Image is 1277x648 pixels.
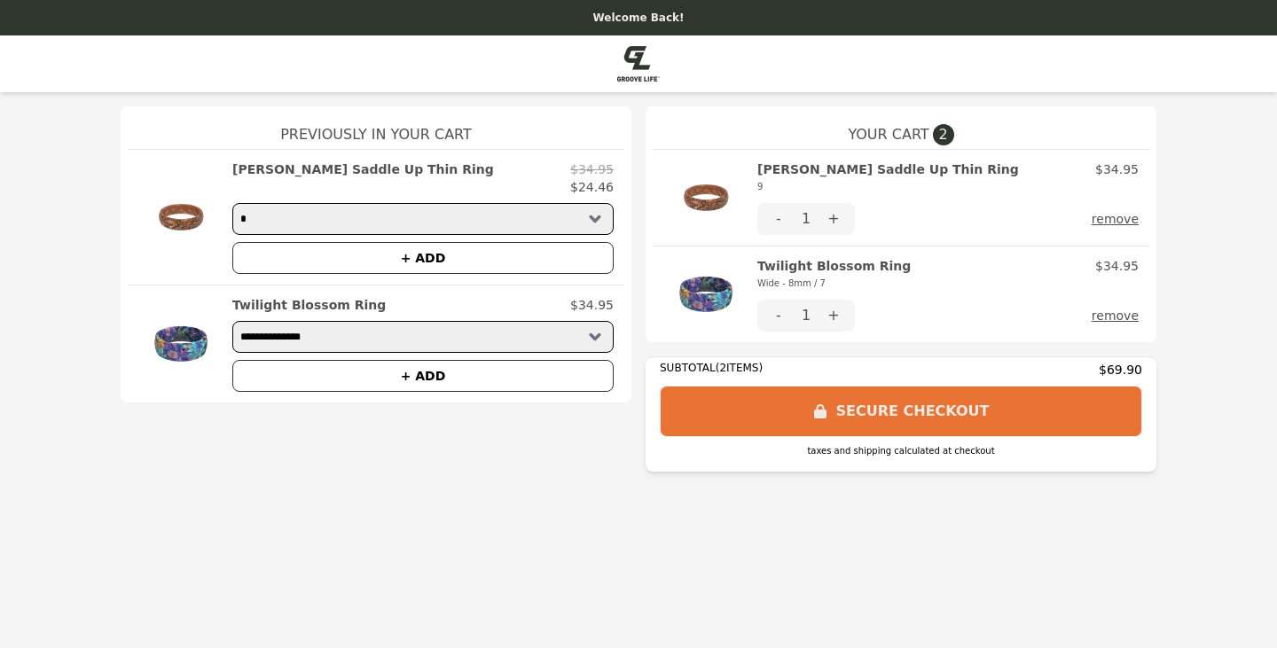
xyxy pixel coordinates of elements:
[663,160,748,235] img: Katie Van Slyke Saddle Up Thin Ring
[1095,257,1139,275] p: $34.95
[1092,300,1139,332] button: remove
[570,296,614,314] p: $34.95
[11,11,1266,25] p: Welcome Back!
[138,296,223,392] img: Twilight Blossom Ring
[570,160,614,178] p: $34.95
[757,257,911,293] h2: Twilight Blossom Ring
[232,296,386,314] h2: Twilight Blossom Ring
[812,300,855,332] button: +
[757,300,800,332] button: -
[933,124,954,145] span: 2
[716,362,763,374] span: ( 2 ITEMS)
[660,362,716,374] span: SUBTOTAL
[1095,160,1139,178] p: $34.95
[660,444,1142,457] div: taxes and shipping calculated at checkout
[660,386,1142,437] button: SECURE CHECKOUT
[232,242,614,274] button: + ADD
[617,46,660,82] img: Brand Logo
[232,160,494,178] h2: [PERSON_NAME] Saddle Up Thin Ring
[232,321,614,353] select: Select a product variant
[138,160,223,274] img: Katie Van Slyke Saddle Up Thin Ring
[757,178,1019,196] div: 9
[848,124,928,145] span: YOUR CART
[663,257,748,332] img: Twilight Blossom Ring
[757,203,800,235] button: -
[1099,361,1142,379] span: $69.90
[128,106,624,149] h1: Previously In Your Cart
[232,203,614,235] select: Select a product variant
[757,160,1019,196] h2: [PERSON_NAME] Saddle Up Thin Ring
[800,300,812,332] div: 1
[232,360,614,392] button: + ADD
[570,178,614,196] p: $24.46
[812,203,855,235] button: +
[757,275,911,293] div: Wide - 8mm / 7
[1092,203,1139,235] button: remove
[800,203,812,235] div: 1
